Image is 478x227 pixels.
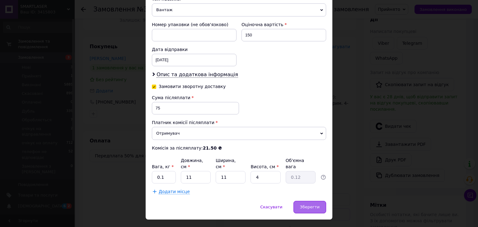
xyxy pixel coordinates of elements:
[260,205,282,209] span: Скасувати
[157,72,238,78] span: Опис та додаткова інформація
[152,127,326,140] span: Отримувач
[152,3,326,16] span: Вантаж
[251,164,279,169] label: Висота, см
[152,46,237,53] div: Дата відправки
[300,205,320,209] span: Зберегти
[286,157,316,170] div: Об'ємна вага
[203,146,222,151] b: 21.50 ₴
[152,120,214,125] span: Платник комісії післяплати
[159,189,190,194] span: Додати місце
[152,21,237,28] div: Номер упаковки (не обов'язково)
[216,158,236,169] label: Ширина, см
[152,145,326,151] div: Комісія за післяплату:
[181,158,203,169] label: Довжина, см
[152,164,174,169] label: Вага, кг
[152,95,190,100] span: Сума післяплати
[241,21,326,28] div: Оціночна вартість
[159,84,226,89] div: Замовити зворотну доставку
